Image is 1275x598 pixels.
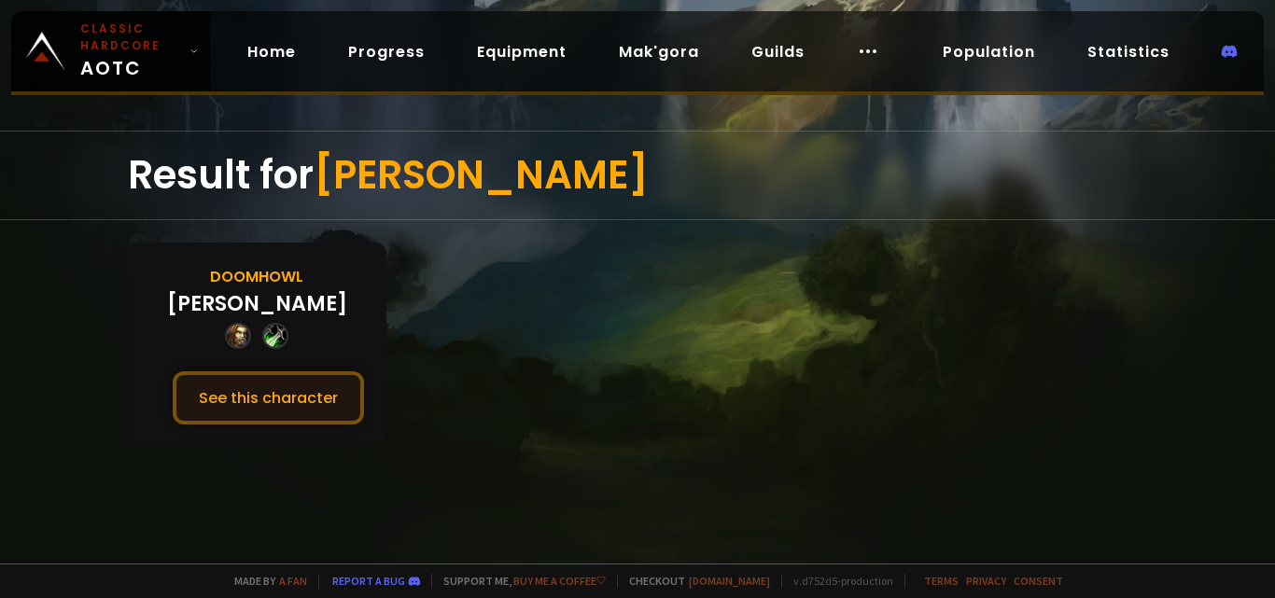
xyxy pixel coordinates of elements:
a: Home [232,33,311,71]
a: Statistics [1072,33,1184,71]
span: AOTC [80,21,182,82]
span: v. d752d5 - production [781,574,893,588]
span: Checkout [617,574,770,588]
a: Privacy [966,574,1006,588]
a: Report a bug [332,574,405,588]
small: Classic Hardcore [80,21,182,54]
button: See this character [173,371,364,424]
a: Progress [333,33,440,71]
a: Guilds [736,33,820,71]
div: Doomhowl [210,265,303,288]
a: Classic HardcoreAOTC [11,11,210,91]
a: [DOMAIN_NAME] [689,574,770,588]
a: Equipment [462,33,581,71]
div: [PERSON_NAME] [167,288,347,319]
a: Terms [924,574,959,588]
span: Support me, [431,574,606,588]
a: Mak'gora [604,33,714,71]
div: Result for [128,132,1148,219]
a: Buy me a coffee [513,574,606,588]
span: [PERSON_NAME] [314,147,649,202]
a: Consent [1014,574,1063,588]
a: a fan [279,574,307,588]
a: Population [928,33,1050,71]
span: Made by [223,574,307,588]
